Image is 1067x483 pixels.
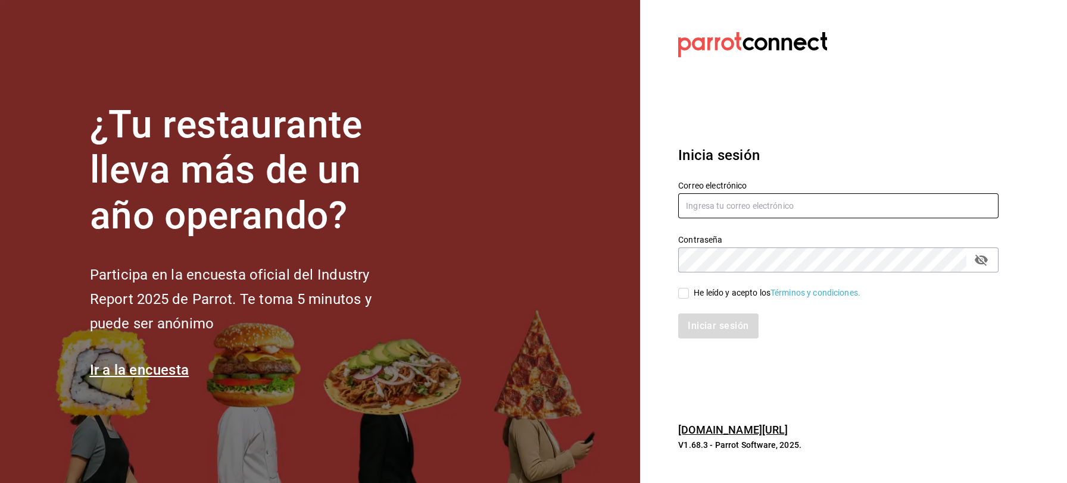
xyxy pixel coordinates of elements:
[770,288,860,297] a: Términos y condiciones.
[694,287,860,299] div: He leído y acepto los
[678,193,999,218] input: Ingresa tu correo electrónico
[90,102,411,239] h1: ¿Tu restaurante lleva más de un año operando?
[678,424,788,436] a: [DOMAIN_NAME][URL]
[678,145,999,166] h3: Inicia sesión
[90,263,411,335] h2: Participa en la encuesta oficial del Industry Report 2025 de Parrot. Te toma 5 minutos y puede se...
[678,181,999,189] label: Correo electrónico
[971,250,991,270] button: passwordField
[678,439,999,451] p: V1.68.3 - Parrot Software, 2025.
[90,362,189,378] a: Ir a la encuesta
[678,235,999,243] label: Contraseña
